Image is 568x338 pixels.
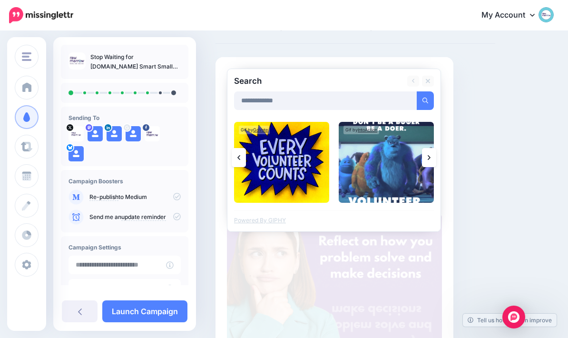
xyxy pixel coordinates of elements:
[69,178,181,185] h4: Campaign Boosters
[253,127,268,132] a: GoVote
[472,4,554,27] a: My Account
[89,213,181,221] p: Send me an
[22,52,31,61] img: menu.png
[358,127,377,132] a: IntoAction
[234,122,329,203] img: Organize Direct Action GIF by #GoVote
[339,122,434,203] img: Organize Monsters Inc GIF by INTO ACTION
[69,52,86,70] img: afa02f8142778f00cbb8d5a530d7b833_thumb.jpg
[89,193,118,201] a: Re-publish
[234,77,262,85] h2: Search
[121,213,166,221] a: update reminder
[234,217,286,224] a: Powered By GIPHY
[69,114,181,121] h4: Sending To
[9,7,73,23] img: Missinglettr
[69,146,84,161] img: user_default_image.png
[463,314,557,327] a: Tell us how we can improve
[89,193,181,201] p: to Medium
[69,244,181,251] h4: Campaign Settings
[343,126,379,134] div: Gif by
[88,126,103,141] img: user_default_image.png
[502,306,525,328] div: Open Intercom Messenger
[239,126,270,134] div: Gif by
[107,126,122,141] img: user_default_image.png
[126,126,141,141] img: user_default_image.png
[69,126,84,141] img: XEgcVfS_-76803.jpg
[90,52,181,71] p: Stop Waiting for [DOMAIN_NAME] Smart Small Business Owners Solve Problems Faster
[145,126,160,141] img: 294492358_484641736884675_2186767606985454504_n-bsa134096.png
